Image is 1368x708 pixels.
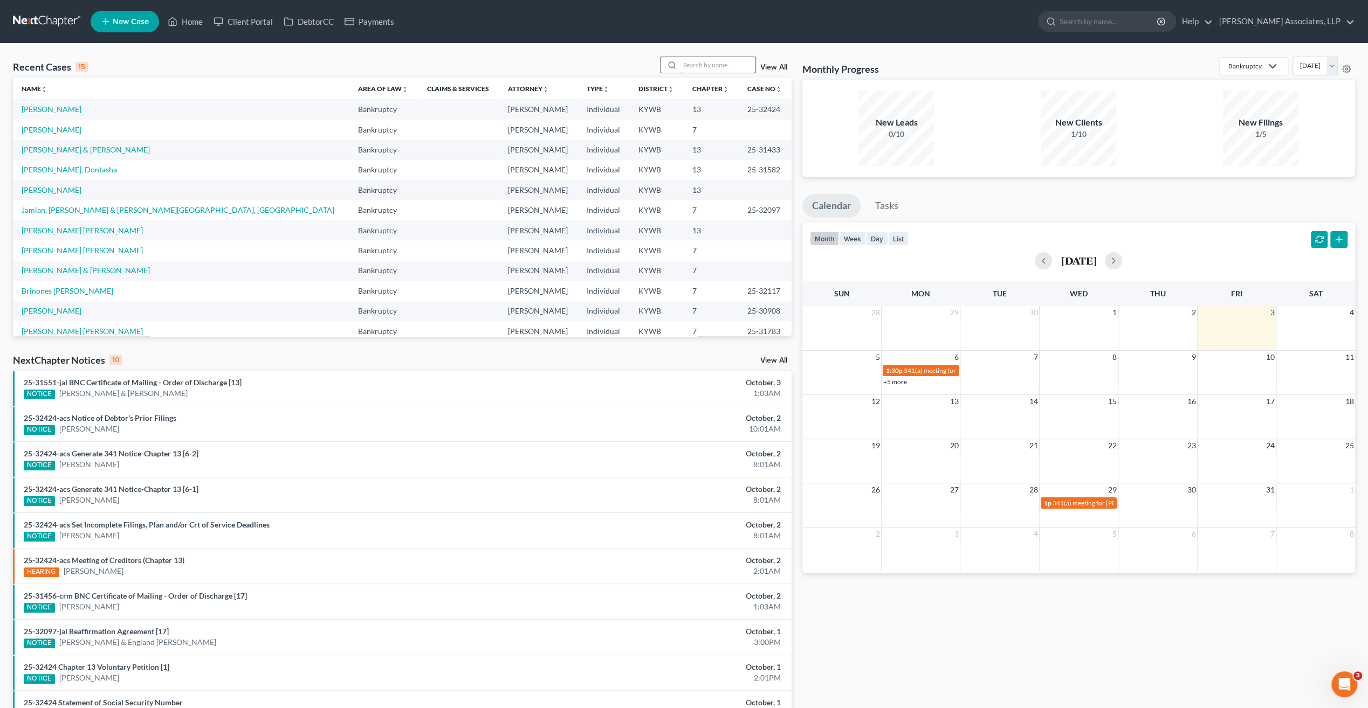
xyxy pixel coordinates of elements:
span: 1 [1111,306,1118,319]
a: [PERSON_NAME] & [PERSON_NAME] [59,388,188,399]
span: 1p [1044,499,1051,507]
a: [PERSON_NAME] [22,306,81,315]
div: October, 2 [535,591,781,601]
a: 25-32097-jal Reaffirmation Agreement [17] [24,627,169,636]
span: 18 [1344,395,1355,408]
span: 2 [1191,306,1197,319]
div: NOTICE [24,674,55,684]
div: Recent Cases [13,60,88,73]
td: KYWB [630,180,684,200]
td: Individual [578,240,630,260]
span: 10 [1265,351,1276,364]
a: Jamian, [PERSON_NAME] & [PERSON_NAME][GEOGRAPHIC_DATA], [GEOGRAPHIC_DATA] [22,205,334,214]
a: Attorneyunfold_more [508,85,549,93]
div: 8:01AM [535,459,781,470]
span: 21 [1028,439,1039,452]
td: [PERSON_NAME] [499,180,578,200]
span: 7 [1269,527,1276,540]
span: 31 [1265,483,1276,496]
td: KYWB [630,240,684,260]
span: 20 [949,439,960,452]
div: 1/5 [1223,129,1298,140]
div: October, 2 [535,448,781,459]
div: NOTICE [24,461,55,470]
span: 4 [1349,306,1355,319]
td: Individual [578,180,630,200]
div: New Filings [1223,116,1298,129]
a: [PERSON_NAME] [PERSON_NAME] [22,246,143,255]
span: 5 [875,351,881,364]
span: 3 [1269,306,1276,319]
td: Individual [578,140,630,159]
td: Individual [578,261,630,281]
a: [PERSON_NAME] [PERSON_NAME] [22,327,143,336]
a: [PERSON_NAME] [22,185,81,195]
div: New Clients [1041,116,1116,129]
h2: [DATE] [1061,255,1096,266]
td: [PERSON_NAME] [499,140,578,159]
a: [PERSON_NAME] [59,601,119,612]
button: list [888,231,909,246]
a: Chapterunfold_more [692,85,729,93]
div: 8:01AM [535,495,781,505]
span: 341(a) meeting for [PERSON_NAME] [1053,499,1157,507]
td: 7 [684,200,739,220]
td: Individual [578,281,630,301]
a: 25-32424-acs Meeting of Creditors (Chapter 13) [24,556,184,565]
a: [PERSON_NAME] Associates, LLP [1214,12,1355,31]
i: unfold_more [723,86,729,93]
a: 25-32424 Chapter 13 Voluntary Petition [1] [24,662,169,671]
td: [PERSON_NAME] [499,200,578,220]
a: [PERSON_NAME] [59,672,119,683]
td: [PERSON_NAME] [499,99,578,119]
div: NextChapter Notices [13,353,122,366]
input: Search by name... [680,57,755,73]
div: 10:01AM [535,424,781,434]
div: NOTICE [24,603,55,613]
td: 13 [684,220,739,240]
a: [PERSON_NAME] [59,495,119,505]
td: Bankruptcy [349,281,418,301]
span: 17 [1265,395,1276,408]
td: Individual [578,160,630,180]
a: Help [1177,12,1213,31]
input: Search by name... [1060,11,1158,31]
span: Mon [911,289,930,298]
span: Sat [1309,289,1322,298]
td: KYWB [630,220,684,240]
div: NOTICE [24,425,55,435]
span: Sun [834,289,849,298]
i: unfold_more [603,86,609,93]
a: [PERSON_NAME] [64,566,123,577]
td: Bankruptcy [349,220,418,240]
a: View All [760,64,787,71]
span: 15 [1107,395,1118,408]
i: unfold_more [542,86,549,93]
td: [PERSON_NAME] [499,261,578,281]
td: 7 [684,321,739,341]
th: Claims & Services [418,78,499,99]
span: 8 [1349,527,1355,540]
button: month [810,231,839,246]
td: Bankruptcy [349,99,418,119]
i: unfold_more [41,86,47,93]
div: 8:01AM [535,530,781,541]
td: KYWB [630,301,684,321]
td: 7 [684,301,739,321]
a: 25-32424-acs Notice of Debtor's Prior Filings [24,413,176,422]
a: [PERSON_NAME] & England [PERSON_NAME] [59,637,216,648]
td: 7 [684,120,739,140]
td: [PERSON_NAME] [499,301,578,321]
span: 13 [949,395,960,408]
a: [PERSON_NAME] [59,530,119,541]
td: KYWB [630,281,684,301]
div: NOTICE [24,390,55,399]
td: Bankruptcy [349,240,418,260]
span: 16 [1186,395,1197,408]
button: week [839,231,866,246]
div: October, 3 [535,377,781,388]
div: NOTICE [24,638,55,648]
td: [PERSON_NAME] [499,160,578,180]
span: 14 [1028,395,1039,408]
td: [PERSON_NAME] [499,281,578,301]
